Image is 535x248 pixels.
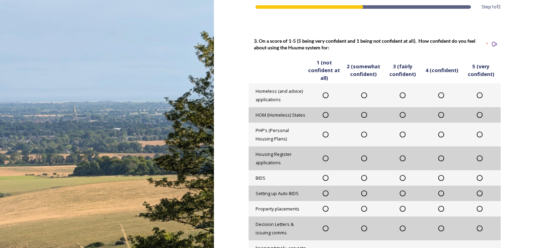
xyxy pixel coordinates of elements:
[254,38,477,51] strong: 3. On a score of 1-5 (5 being very confident and 1 being not confident at all). How confident do ...
[256,151,292,166] span: Housing Register applications
[256,206,299,212] span: Property placements
[256,127,289,142] span: PHP’s (Personal Housing Plans)
[256,221,294,236] span: Decision Letters & issuing comms
[425,67,458,74] span: 4 (confident)
[481,4,501,10] span: Step 1 of 2
[461,63,501,78] span: 5 (very confident)
[256,88,303,103] span: Homeless (and advice) applications
[256,175,265,181] span: BIDS
[383,63,422,78] span: 3 (fairly confident)
[305,59,344,82] span: 1 (not confident at all)
[256,190,299,197] span: Setting up Auto BIDS
[344,63,383,78] span: 2 (somewhat confident)
[256,112,305,118] span: HOM (Homeless) States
